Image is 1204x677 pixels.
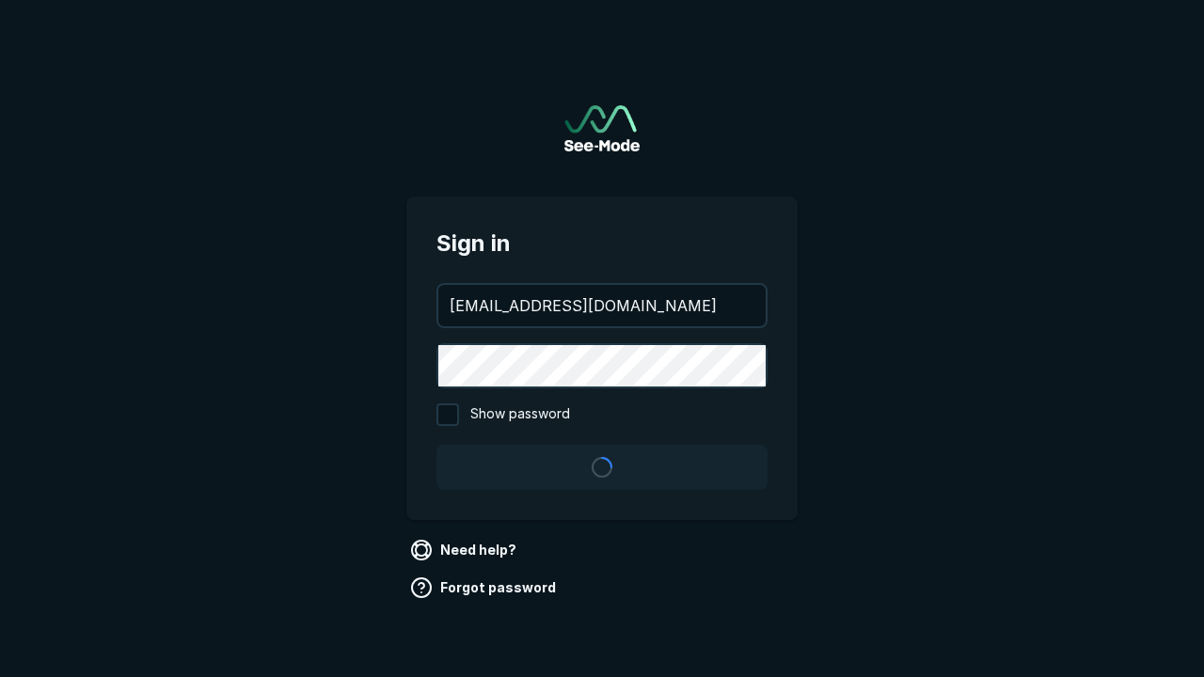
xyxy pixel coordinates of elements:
a: Need help? [406,535,524,565]
img: See-Mode Logo [564,105,640,151]
input: your@email.com [438,285,766,326]
a: Go to sign in [564,105,640,151]
a: Forgot password [406,573,563,603]
span: Show password [470,403,570,426]
span: Sign in [436,227,768,260]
